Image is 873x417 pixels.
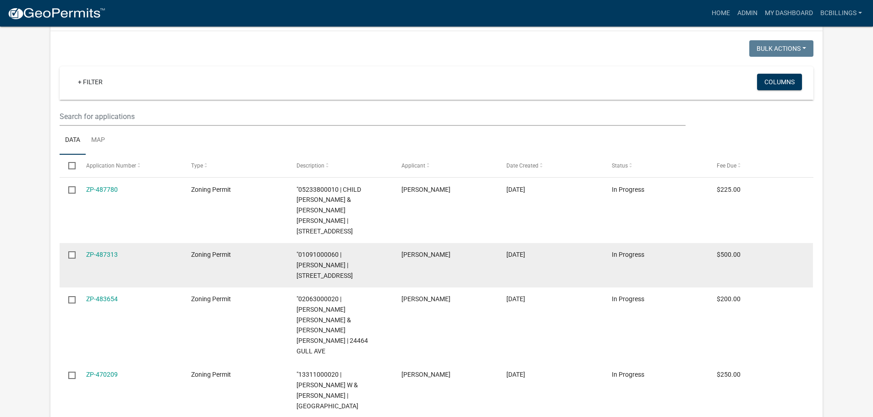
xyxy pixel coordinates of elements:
input: Search for applications [60,107,685,126]
span: Zoning Permit [191,371,231,378]
span: 09/25/2025 [506,295,525,303]
span: Application Number [86,162,136,169]
span: Status [612,162,628,169]
span: In Progress [612,251,644,258]
span: Tammy Waddington [401,251,450,258]
datatable-header-cell: Applicant [393,155,498,177]
a: Map [86,126,110,155]
span: 10/02/2025 [506,251,525,258]
a: Admin [734,5,761,22]
span: "13311000020 | UHLENHAKE BLAKE W & NICOLE R | 1345 110TH ST [296,371,358,409]
span: In Progress [612,371,644,378]
a: + Filter [71,74,110,90]
a: ZP-487780 [86,186,118,193]
span: Fee Due [717,162,736,169]
span: $225.00 [717,186,741,193]
datatable-header-cell: Application Number [77,155,182,177]
a: Data [60,126,86,155]
span: Zoning Permit [191,295,231,303]
span: In Progress [612,295,644,303]
span: "01091000060 | WADDINGTON TAMMY | 23957 CARDINAL AVE [296,251,353,279]
a: ZP-470209 [86,371,118,378]
span: $200.00 [717,295,741,303]
button: Bulk Actions [749,40,813,57]
span: Zoning Permit [191,251,231,258]
a: ZP-483654 [86,295,118,303]
span: Zoning Permit [191,186,231,193]
span: Andrew [401,295,450,303]
a: ZP-487313 [86,251,118,258]
span: Type [191,162,203,169]
span: "05233800010 | CHILD DONALD RAY & ALICE MARIE | 15127 ELM ST [296,186,361,235]
span: $250.00 [717,371,741,378]
a: My Dashboard [761,5,817,22]
datatable-header-cell: Type [182,155,287,177]
button: Columns [757,74,802,90]
span: Description [296,162,324,169]
span: $500.00 [717,251,741,258]
a: Home [708,5,734,22]
span: 10/03/2025 [506,186,525,193]
span: Applicant [401,162,425,169]
datatable-header-cell: Select [60,155,77,177]
span: Blake [401,371,450,378]
span: Alice Child [401,186,450,193]
datatable-header-cell: Fee Due [708,155,813,177]
datatable-header-cell: Date Created [498,155,603,177]
datatable-header-cell: Description [287,155,392,177]
span: In Progress [612,186,644,193]
datatable-header-cell: Status [603,155,708,177]
span: 08/27/2025 [506,371,525,378]
span: Date Created [506,162,538,169]
span: "02063000020 | KORANDA JEFFREY THOMAS & KORANDA KATHLEEN ANN | 24464 GULL AVE [296,295,368,355]
a: Bcbillings [817,5,866,22]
